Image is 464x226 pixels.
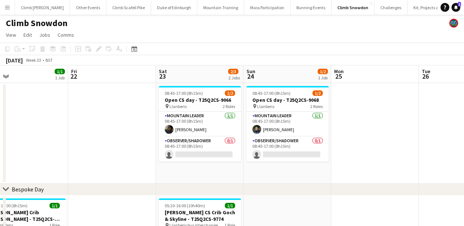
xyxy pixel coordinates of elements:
[310,104,323,109] span: 2 Roles
[6,57,23,64] div: [DATE]
[225,90,235,96] span: 1/2
[333,72,344,80] span: 25
[45,57,53,63] div: BST
[449,19,458,28] app-user-avatar: Staff RAW Adventures
[452,3,460,12] a: 1
[159,137,241,162] app-card-role: Observer/Shadower0/108:45-17:00 (8h15m)
[375,0,408,15] button: Challenges
[24,57,43,63] span: Week 33
[225,203,235,208] span: 1/1
[228,69,238,74] span: 2/3
[55,69,65,74] span: 1/1
[223,104,235,109] span: 2 Roles
[6,32,16,38] span: View
[246,137,329,162] app-card-role: Observer/Shadower0/108:45-17:00 (8h15m)
[422,68,430,75] span: Tue
[55,75,65,80] div: 1 Job
[165,90,203,96] span: 08:45-17:00 (8h15m)
[151,0,197,15] button: Duke of Edinburgh
[332,0,375,15] button: Climb Snowdon
[55,30,77,40] a: Comms
[408,0,462,15] button: Kit, Projects and Office
[70,0,106,15] button: Other Events
[313,90,323,96] span: 1/2
[246,86,329,162] app-job-card: 08:45-17:00 (8h15m)1/2Open CS day - T25Q2CS-9068 Llanberis2 RolesMountain Leader1/108:45-17:00 (8...
[106,0,151,15] button: Climb Scafell Pike
[246,112,329,137] app-card-role: Mountain Leader1/108:45-17:00 (8h15m)[PERSON_NAME]
[159,68,167,75] span: Sat
[159,209,241,222] h3: [PERSON_NAME] CS Crib Goch & Skyline - T25Q2CS-9774
[58,32,74,38] span: Comms
[318,69,328,74] span: 1/2
[6,18,67,29] h1: Climb Snowdon
[159,112,241,137] app-card-role: Mountain Leader1/108:45-17:00 (8h15m)[PERSON_NAME]
[246,68,255,75] span: Sun
[246,97,329,103] h3: Open CS day - T25Q2CS-9068
[252,90,291,96] span: 08:45-17:00 (8h15m)
[245,72,255,80] span: 24
[165,203,205,208] span: 05:20-16:00 (10h40m)
[318,75,328,80] div: 1 Job
[3,30,19,40] a: View
[334,68,344,75] span: Mon
[12,186,44,193] div: Bespoke Day
[291,0,332,15] button: Running Events
[229,75,240,80] div: 2 Jobs
[21,30,35,40] a: Edit
[169,104,187,109] span: Llanberis
[257,104,274,109] span: Llanberis
[159,86,241,162] app-job-card: 08:45-17:00 (8h15m)1/2Open CS day - T25Q2CS-9066 Llanberis2 RolesMountain Leader1/108:45-17:00 (8...
[50,203,60,208] span: 1/1
[71,68,77,75] span: Fri
[36,30,53,40] a: Jobs
[159,97,241,103] h3: Open CS day - T25Q2CS-9066
[23,32,32,38] span: Edit
[458,2,461,7] span: 1
[158,72,167,80] span: 23
[244,0,291,15] button: Mass Participation
[15,0,70,15] button: Climb [PERSON_NAME]
[39,32,50,38] span: Jobs
[421,72,430,80] span: 26
[197,0,244,15] button: Mountain Training
[70,72,77,80] span: 22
